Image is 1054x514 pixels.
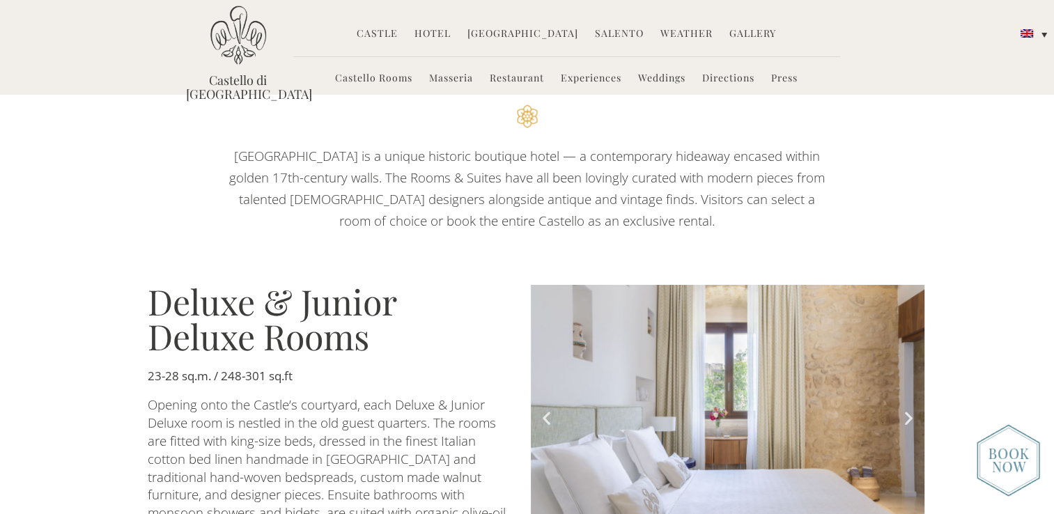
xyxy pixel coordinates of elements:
img: Castello di Ugento [210,6,266,65]
a: Press [771,71,798,87]
b: 23-28 sq.m. / 248-301 sq.ft [148,368,293,384]
img: English [1021,29,1033,38]
span: [GEOGRAPHIC_DATA] is a unique historic boutique hotel — a contemporary hideaway encased within go... [229,147,828,229]
h3: Deluxe & Junior Deluxe Rooms [148,284,510,354]
a: Masseria [429,71,473,87]
a: Gallery [729,26,776,42]
a: Castle [357,26,398,42]
img: new-booknow.png [977,424,1040,497]
div: Previous slide [538,410,555,427]
a: Castello di [GEOGRAPHIC_DATA] [186,73,290,101]
a: Weddings [638,71,685,87]
div: Next slide [900,410,917,427]
a: [GEOGRAPHIC_DATA] [467,26,578,42]
a: Castello Rooms [335,71,412,87]
a: Salento [595,26,644,42]
a: Restaurant [490,71,544,87]
a: Weather [660,26,713,42]
a: Hotel [414,26,451,42]
a: Experiences [561,71,621,87]
a: Directions [702,71,754,87]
